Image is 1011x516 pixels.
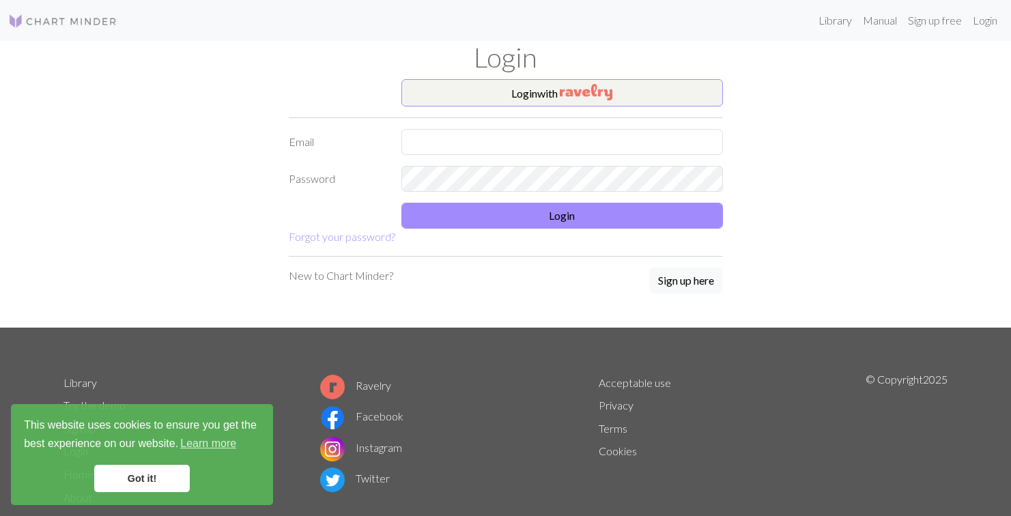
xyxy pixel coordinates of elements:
[63,376,97,389] a: Library
[866,371,948,509] p: © Copyright 2025
[320,375,345,399] img: Ravelry logo
[281,129,393,155] label: Email
[63,399,126,412] a: Try the demo
[401,79,723,106] button: Loginwith
[320,441,402,454] a: Instagram
[967,7,1003,34] a: Login
[902,7,967,34] a: Sign up free
[320,472,390,485] a: Twitter
[560,84,612,100] img: Ravelry
[599,422,627,435] a: Terms
[178,433,238,454] a: learn more about cookies
[599,376,671,389] a: Acceptable use
[55,41,956,74] h1: Login
[289,230,395,243] a: Forgot your password?
[94,465,190,492] a: dismiss cookie message
[24,417,260,454] span: This website uses cookies to ensure you get the best experience on our website.
[649,268,723,293] button: Sign up here
[289,268,393,284] p: New to Chart Minder?
[8,13,117,29] img: Logo
[813,7,857,34] a: Library
[599,399,633,412] a: Privacy
[320,468,345,492] img: Twitter logo
[11,404,273,505] div: cookieconsent
[649,268,723,295] a: Sign up here
[281,166,393,192] label: Password
[320,379,391,392] a: Ravelry
[320,410,403,422] a: Facebook
[320,405,345,430] img: Facebook logo
[599,444,637,457] a: Cookies
[857,7,902,34] a: Manual
[401,203,723,229] button: Login
[320,437,345,461] img: Instagram logo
